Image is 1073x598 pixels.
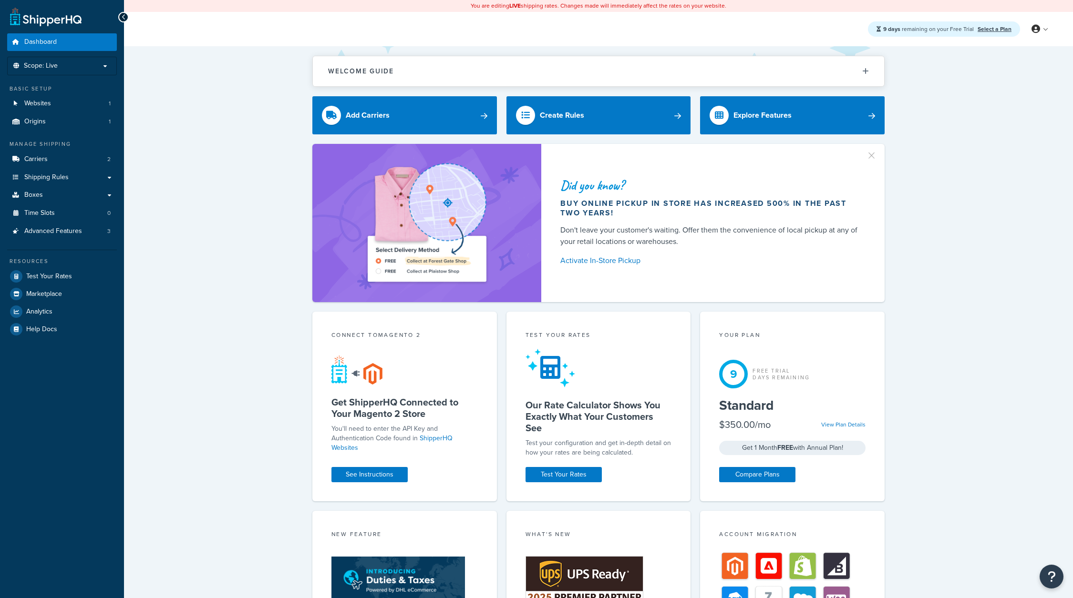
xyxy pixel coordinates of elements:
a: See Instructions [331,467,408,482]
a: Create Rules [506,96,691,134]
a: Analytics [7,303,117,320]
a: Dashboard [7,33,117,51]
span: Origins [24,118,46,126]
span: 0 [107,209,111,217]
h5: Get ShipperHQ Connected to Your Magento 2 Store [331,396,478,419]
span: remaining on your Free Trial [883,25,975,33]
a: Help Docs [7,321,117,338]
a: Carriers2 [7,151,117,168]
div: Create Rules [540,109,584,122]
span: Websites [24,100,51,108]
div: $350.00/mo [719,418,771,431]
div: Add Carriers [346,109,390,122]
div: Account Migration [719,530,866,541]
a: Select a Plan [978,25,1011,33]
a: Compare Plans [719,467,795,482]
li: Advanced Features [7,223,117,240]
a: Test Your Rates [7,268,117,285]
div: Buy online pickup in store has increased 500% in the past two years! [560,199,862,218]
li: Origins [7,113,117,131]
div: Get 1 Month with Annual Plan! [719,441,866,455]
span: 3 [107,227,111,235]
div: Test your configuration and get in-depth detail on how your rates are being calculated. [526,438,672,457]
a: Test Your Rates [526,467,602,482]
span: Boxes [24,191,43,199]
h5: Our Rate Calculator Shows You Exactly What Your Customers See [526,399,672,434]
div: Free Trial Days Remaining [753,367,810,381]
h2: Welcome Guide [328,68,394,75]
span: 2 [107,155,111,163]
div: Test your rates [526,331,672,342]
span: Shipping Rules [24,173,69,182]
b: LIVE [509,1,521,10]
img: connect-shq-magento-24cdf84b.svg [331,355,382,385]
span: Marketplace [26,290,62,298]
span: 1 [109,100,111,108]
span: Carriers [24,155,48,163]
strong: FREE [777,443,793,453]
div: Manage Shipping [7,140,117,148]
li: Websites [7,95,117,112]
li: Time Slots [7,204,117,222]
div: Explore Features [733,109,792,122]
div: Your Plan [719,331,866,342]
a: Origins1 [7,113,117,131]
div: Don't leave your customer's waiting. Offer them the convenience of local pickup at any of your re... [560,224,862,247]
div: Connect to Magento 2 [331,331,478,342]
span: Time Slots [24,209,55,217]
a: Add Carriers [312,96,497,134]
p: You'll need to enter the API Key and Authentication Code found in [331,424,478,453]
li: Carriers [7,151,117,168]
img: ad-shirt-map-b0359fc47e01cab431d101c4b569394f6a03f54285957d908178d52f29eb9668.png [340,158,513,288]
span: Analytics [26,308,52,316]
h5: Standard [719,398,866,413]
a: ShipperHQ Websites [331,433,453,453]
span: Dashboard [24,38,57,46]
strong: 9 days [883,25,900,33]
span: Help Docs [26,325,57,334]
div: Resources [7,257,117,265]
a: Boxes [7,186,117,204]
div: What's New [526,530,672,541]
span: Advanced Features [24,227,82,235]
span: 1 [109,118,111,126]
button: Open Resource Center [1040,565,1063,588]
a: Websites1 [7,95,117,112]
span: Scope: Live [24,62,58,70]
a: Time Slots0 [7,204,117,222]
div: New Feature [331,530,478,541]
a: Explore Features [700,96,885,134]
a: View Plan Details [821,420,866,429]
a: Advanced Features3 [7,223,117,240]
span: Test Your Rates [26,273,72,281]
a: Shipping Rules [7,169,117,186]
div: 9 [719,360,748,388]
button: Welcome Guide [313,56,884,86]
div: Did you know? [560,179,862,192]
a: Marketplace [7,285,117,303]
a: Activate In-Store Pickup [560,254,862,267]
div: Basic Setup [7,85,117,93]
